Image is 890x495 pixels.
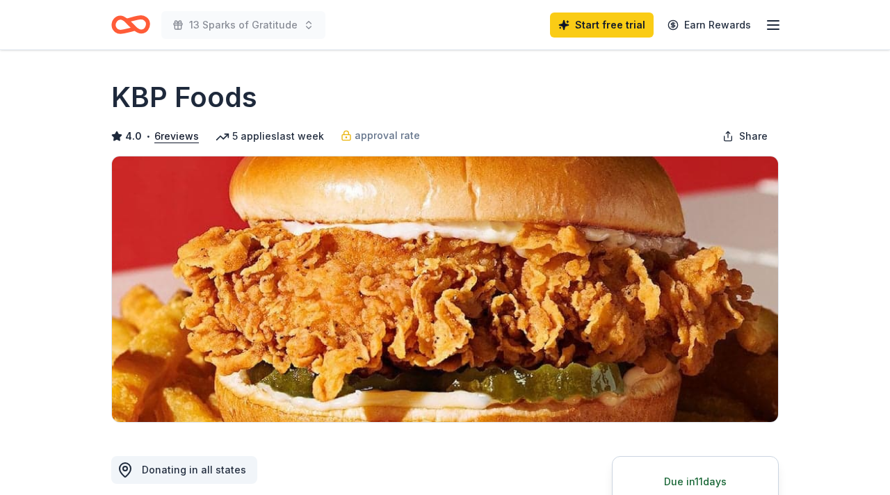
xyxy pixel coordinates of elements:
[111,78,257,117] h1: KBP Foods
[341,127,420,144] a: approval rate
[739,128,768,145] span: Share
[146,131,151,142] span: •
[711,122,779,150] button: Share
[355,127,420,144] span: approval rate
[111,8,150,41] a: Home
[550,13,654,38] a: Start free trial
[154,128,199,145] button: 6reviews
[659,13,759,38] a: Earn Rewards
[629,473,761,490] div: Due in 11 days
[142,464,246,476] span: Donating in all states
[216,128,324,145] div: 5 applies last week
[189,17,298,33] span: 13 Sparks of Gratitude
[161,11,325,39] button: 13 Sparks of Gratitude
[125,128,142,145] span: 4.0
[112,156,778,422] img: Image for KBP Foods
